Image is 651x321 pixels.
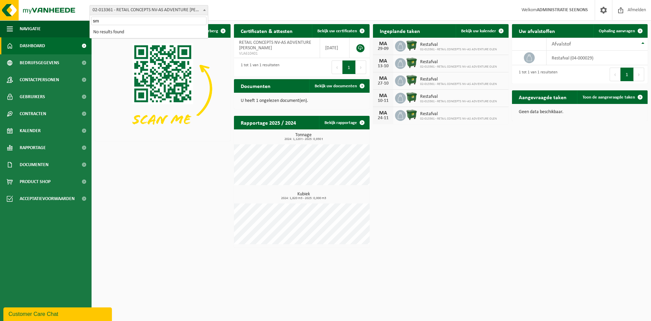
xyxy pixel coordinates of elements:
[376,93,390,99] div: MA
[376,58,390,64] div: MA
[599,29,635,33] span: Ophaling aanvragen
[420,48,497,52] span: 02-013361 - RETAIL CONCEPTS NV-AS ADVENTURE OLEN
[420,65,497,69] span: 02-013361 - RETAIL CONCEPTS NV-AS ADVENTURE OLEN
[406,92,417,103] img: WB-1100-HPE-GN-04
[20,122,41,139] span: Kalender
[620,68,634,81] button: 1
[234,79,277,92] h2: Documenten
[512,90,573,104] h2: Aangevraagde taken
[237,197,370,200] span: 2024: 1,820 m3 - 2025: 0,000 m3
[237,133,370,141] h3: Tonnage
[406,57,417,69] img: WB-1100-HPE-GN-04
[376,99,390,103] div: 10-11
[320,38,350,58] td: [DATE]
[20,156,48,173] span: Documenten
[198,24,230,38] button: Verberg
[237,60,279,75] div: 1 tot 1 van 1 resultaten
[95,38,231,140] img: Download de VHEPlus App
[376,41,390,47] div: MA
[420,111,497,117] span: Restafval
[376,110,390,116] div: MA
[456,24,508,38] a: Bekijk uw kalender
[376,81,390,86] div: 27-10
[420,59,497,65] span: Restafval
[406,109,417,121] img: WB-1100-HPE-GN-04
[20,54,59,71] span: Bedrijfsgegevens
[342,60,356,74] button: 1
[593,24,647,38] a: Ophaling aanvragen
[20,37,45,54] span: Dashboard
[420,42,497,48] span: Restafval
[376,47,390,51] div: 29-09
[332,60,342,74] button: Previous
[537,7,588,13] strong: ADMINISTRATIE SEENONS
[3,306,113,321] iframe: chat widget
[91,28,206,37] li: No results found
[312,24,369,38] a: Bekijk uw certificaten
[90,5,208,15] span: 02-013361 - RETAIL CONCEPTS NV-AS ADVENTURE OLEN - OLEN
[420,117,497,121] span: 02-013361 - RETAIL CONCEPTS NV-AS ADVENTURE OLEN
[237,192,370,200] h3: Kubiek
[20,71,59,88] span: Contactpersonen
[20,88,45,105] span: Gebruikers
[356,60,366,74] button: Next
[239,51,315,56] span: VLA610401
[420,82,497,86] span: 02-013361 - RETAIL CONCEPTS NV-AS ADVENTURE OLEN
[376,116,390,121] div: 24-11
[406,40,417,51] img: WB-1100-HPE-GN-04
[373,24,427,37] h2: Ingeplande taken
[20,190,75,207] span: Acceptatievoorwaarden
[515,67,557,82] div: 1 tot 1 van 1 resultaten
[519,110,641,114] p: Geen data beschikbaar.
[406,74,417,86] img: WB-1100-HPE-GN-04
[241,99,363,103] p: U heeft 1 ongelezen document(en).
[547,51,648,65] td: restafval (04-000029)
[461,29,496,33] span: Bekijk uw kalender
[634,68,644,81] button: Next
[20,20,41,37] span: Navigatie
[512,24,562,37] h2: Uw afvalstoffen
[317,29,357,33] span: Bekijk uw certificaten
[319,116,369,129] a: Bekijk rapportage
[20,139,46,156] span: Rapportage
[376,64,390,69] div: 13-10
[577,90,647,104] a: Toon de aangevraagde taken
[234,116,303,129] h2: Rapportage 2025 / 2024
[583,95,635,100] span: Toon de aangevraagde taken
[20,105,46,122] span: Contracten
[309,79,369,93] a: Bekijk uw documenten
[20,173,51,190] span: Product Shop
[239,40,311,51] span: RETAIL CONCEPTS NV-AS ADVENTURE [PERSON_NAME]
[610,68,620,81] button: Previous
[203,29,218,33] span: Verberg
[552,41,571,47] span: Afvalstof
[234,24,299,37] h2: Certificaten & attesten
[420,94,497,100] span: Restafval
[315,84,357,88] span: Bekijk uw documenten
[420,77,497,82] span: Restafval
[237,138,370,141] span: 2024: 1,120 t - 2025: 0,930 t
[376,76,390,81] div: MA
[420,100,497,104] span: 02-013361 - RETAIL CONCEPTS NV-AS ADVENTURE OLEN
